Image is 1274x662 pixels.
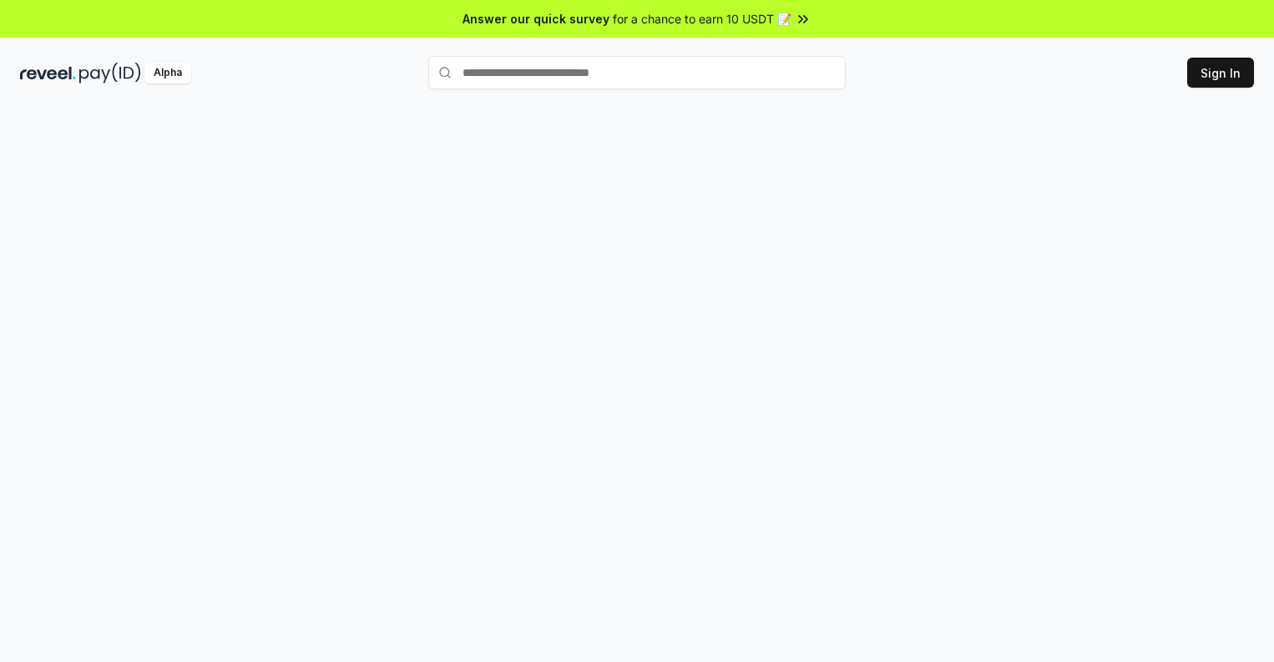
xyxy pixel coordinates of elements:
[20,63,76,83] img: reveel_dark
[463,10,609,28] span: Answer our quick survey
[144,63,191,83] div: Alpha
[79,63,141,83] img: pay_id
[613,10,791,28] span: for a chance to earn 10 USDT 📝
[1187,58,1254,88] button: Sign In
